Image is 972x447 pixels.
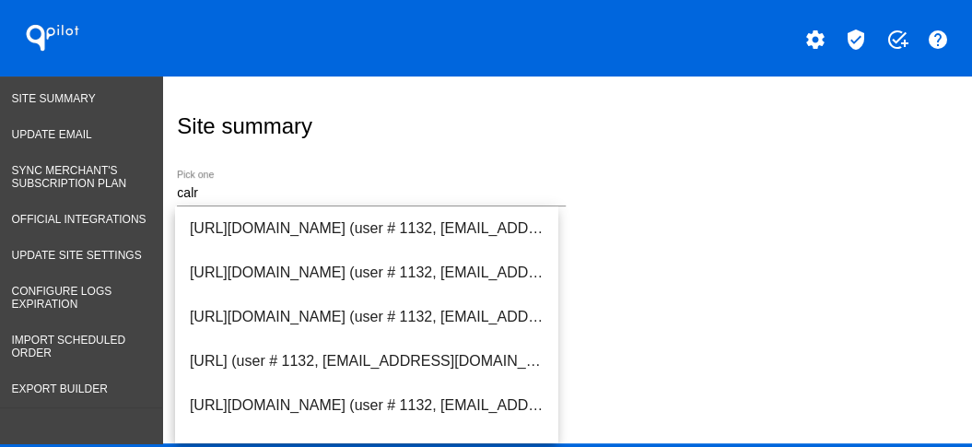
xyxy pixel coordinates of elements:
h1: QPilot [16,19,89,56]
h2: Site summary [177,113,312,139]
span: Site Summary [12,92,96,105]
span: Official Integrations [12,213,146,226]
span: Update Email [12,128,92,141]
input: Number [177,186,565,201]
span: Configure logs expiration [12,285,112,311]
mat-icon: add_task [885,29,908,51]
span: Export Builder [12,382,108,395]
span: [URL][DOMAIN_NAME] (user # 1132, [EMAIL_ADDRESS][DOMAIN_NAME]) - Test [190,206,543,251]
mat-icon: help [927,29,949,51]
span: [URL][DOMAIN_NAME] (user # 1132, [EMAIL_ADDRESS][DOMAIN_NAME]) - Test [190,383,543,428]
mat-icon: verified_user [845,29,867,51]
mat-icon: settings [804,29,826,51]
span: [URL][DOMAIN_NAME] (user # 1132, [EMAIL_ADDRESS][DOMAIN_NAME]) - Test [190,295,543,339]
span: Sync Merchant's Subscription Plan [12,164,127,190]
span: [URL] (user # 1132, [EMAIL_ADDRESS][DOMAIN_NAME]) - Test [190,339,543,383]
span: [URL][DOMAIN_NAME] (user # 1132, [EMAIL_ADDRESS][DOMAIN_NAME]) - Production [190,251,543,295]
span: Import Scheduled Order [12,334,126,359]
span: Update Site Settings [12,249,142,262]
